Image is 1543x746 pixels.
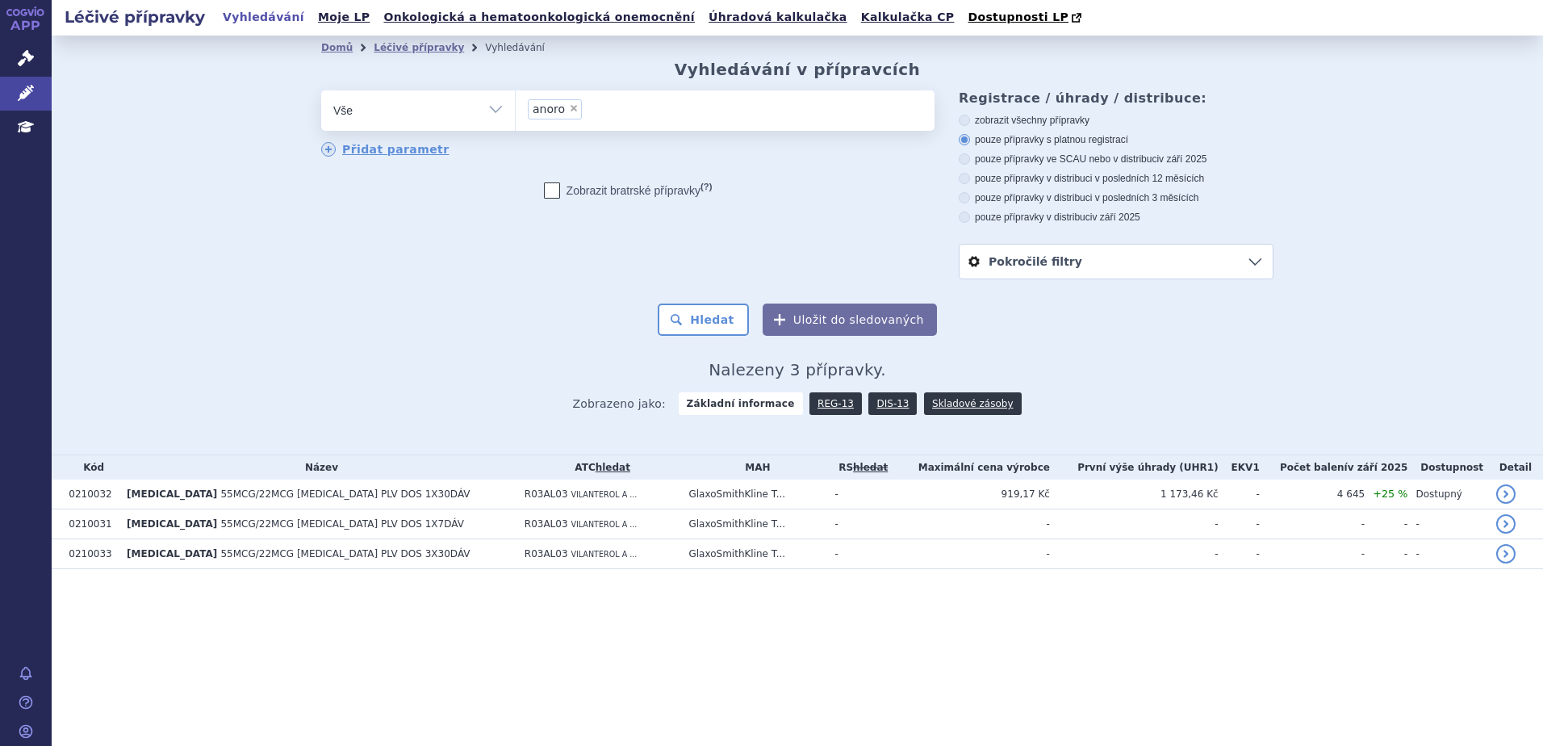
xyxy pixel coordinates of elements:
span: v září 2025 [1348,462,1408,473]
td: - [892,539,1050,569]
label: pouze přípravky ve SCAU nebo v distribuci [959,153,1273,166]
button: Uložit do sledovaných [763,304,937,336]
a: Kalkulačka CP [856,6,960,28]
td: GlaxoSmithKline T... [680,509,826,539]
span: VILANTEROL A ... [571,550,637,559]
th: Počet balení [1260,455,1408,480]
a: Úhradová kalkulačka [704,6,852,28]
td: - [1260,509,1365,539]
td: - [1365,539,1407,569]
span: R03AL03 [525,518,568,530]
span: R03AL03 [525,488,568,500]
a: Přidat parametr [321,142,450,157]
th: EKV1 [1219,455,1260,480]
a: hledat [596,462,630,473]
td: 919,17 Kč [892,480,1050,509]
th: Maximální cena výrobce [892,455,1050,480]
th: První výše úhrady (UHR1) [1050,455,1219,480]
span: v září 2025 [1092,212,1139,223]
label: pouze přípravky v distribuci [959,211,1273,224]
span: Zobrazeno jako: [572,392,666,415]
th: Kód [61,455,119,480]
span: VILANTEROL A ... [571,520,637,529]
a: Domů [321,42,353,53]
span: × [569,103,579,113]
a: Léčivé přípravky [374,42,464,53]
input: anoro [587,98,596,119]
th: ATC [516,455,681,480]
a: Pokročilé filtry [960,245,1273,279]
td: 1 173,46 Kč [1050,480,1219,509]
label: pouze přípravky s platnou registrací [959,133,1273,146]
span: R03AL03 [525,548,568,559]
th: Detail [1488,455,1543,480]
td: GlaxoSmithKline T... [680,539,826,569]
td: - [1219,539,1260,569]
td: 4 645 [1260,480,1365,509]
a: Dostupnosti LP [963,6,1089,29]
td: 0210033 [61,539,119,569]
span: [MEDICAL_DATA] [127,548,217,559]
span: [MEDICAL_DATA] [127,518,217,530]
td: - [1219,509,1260,539]
a: Onkologická a hematoonkologická onemocnění [378,6,700,28]
label: pouze přípravky v distribuci v posledních 12 měsících [959,172,1273,185]
a: vyhledávání neobsahuje žádnou platnou referenční skupinu [853,462,888,473]
label: Zobrazit bratrské přípravky [544,182,713,199]
a: detail [1496,544,1516,564]
span: VILANTEROL A ... [571,490,637,499]
label: zobrazit všechny přípravky [959,114,1273,127]
td: 0210032 [61,480,119,509]
span: 55MCG/22MCG [MEDICAL_DATA] PLV DOS 3X30DÁV [220,548,470,559]
span: 55MCG/22MCG [MEDICAL_DATA] PLV DOS 1X7DÁV [220,518,463,530]
span: Nalezeny 3 přípravky. [709,360,886,379]
a: detail [1496,514,1516,534]
td: - [892,509,1050,539]
a: DIS-13 [868,392,917,415]
td: - [1365,509,1407,539]
td: Dostupný [1407,480,1487,509]
abbr: (?) [700,182,712,192]
span: 55MCG/22MCG [MEDICAL_DATA] PLV DOS 1X30DÁV [220,488,470,500]
li: Vyhledávání [485,36,566,60]
td: - [827,539,892,569]
h2: Léčivé přípravky [52,6,218,28]
a: Moje LP [313,6,374,28]
th: Dostupnost [1407,455,1487,480]
a: Vyhledávání [218,6,309,28]
th: RS [827,455,892,480]
a: detail [1496,484,1516,504]
span: [MEDICAL_DATA] [127,488,217,500]
td: - [1050,539,1219,569]
strong: Základní informace [679,392,803,415]
span: Dostupnosti LP [968,10,1068,23]
th: Název [119,455,516,480]
th: MAH [680,455,826,480]
span: v září 2025 [1159,153,1206,165]
del: hledat [853,462,888,473]
td: - [1260,539,1365,569]
td: - [827,480,892,509]
td: 0210031 [61,509,119,539]
td: - [827,509,892,539]
a: REG-13 [809,392,862,415]
td: - [1407,509,1487,539]
label: pouze přípravky v distribuci v posledních 3 měsících [959,191,1273,204]
td: - [1050,509,1219,539]
a: Skladové zásoby [924,392,1021,415]
span: anoro [533,103,565,115]
td: - [1407,539,1487,569]
button: Hledat [658,304,749,336]
h3: Registrace / úhrady / distribuce: [959,90,1273,106]
h2: Vyhledávání v přípravcích [675,60,921,79]
span: +25 % [1373,488,1407,500]
td: - [1219,480,1260,509]
td: GlaxoSmithKline T... [680,480,826,509]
